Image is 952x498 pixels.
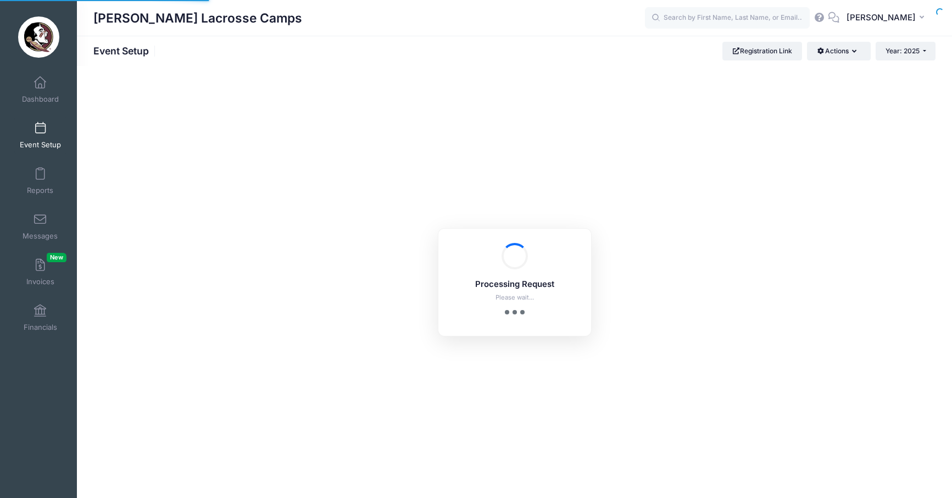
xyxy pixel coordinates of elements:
span: Invoices [26,277,54,286]
a: Dashboard [14,70,66,109]
span: Event Setup [20,140,61,150]
h1: [PERSON_NAME] Lacrosse Camps [93,5,302,31]
span: Reports [27,186,53,195]
a: Financials [14,298,66,337]
h1: Event Setup [93,45,158,57]
a: Registration Link [722,42,802,60]
button: Actions [807,42,870,60]
span: Dashboard [22,95,59,104]
img: Sara Tisdale Lacrosse Camps [18,16,59,58]
a: Reports [14,162,66,200]
span: New [47,253,66,262]
span: Messages [23,231,58,241]
a: Messages [14,207,66,246]
button: [PERSON_NAME] [839,5,936,31]
span: [PERSON_NAME] [847,12,916,24]
p: Please wait... [453,293,577,302]
a: Event Setup [14,116,66,154]
h5: Processing Request [453,280,577,290]
a: InvoicesNew [14,253,66,291]
span: Year: 2025 [886,47,920,55]
button: Year: 2025 [876,42,936,60]
input: Search by First Name, Last Name, or Email... [645,7,810,29]
span: Financials [24,323,57,332]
